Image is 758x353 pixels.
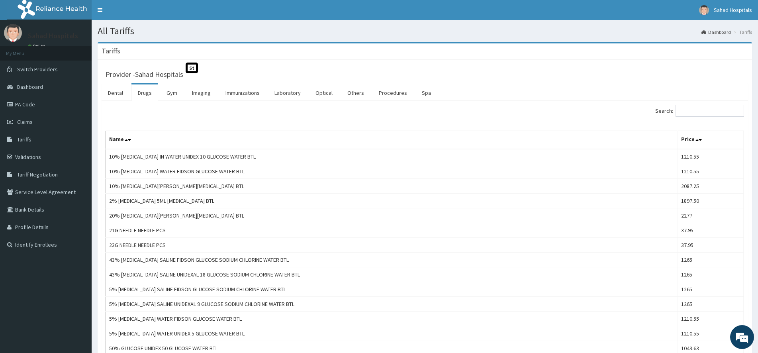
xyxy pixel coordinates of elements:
[106,253,678,267] td: 43% [MEDICAL_DATA] SALINE FIDSON GLUCOSE SODIUM CHLORINE WATER BTL
[17,66,58,73] span: Switch Providers
[17,83,43,90] span: Dashboard
[17,171,58,178] span: Tariff Negotiation
[98,26,752,36] h1: All Tariffs
[106,282,678,297] td: 5% [MEDICAL_DATA] SALINE FIDSON GLUCOSE SODIUM CHLORINE WATER BTL
[106,131,678,149] th: Name
[341,84,370,101] a: Others
[106,194,678,208] td: 2% [MEDICAL_DATA] 5ML [MEDICAL_DATA] BTL
[678,282,744,297] td: 1265
[106,238,678,253] td: 23G NEEDLE NEEDLE PCS
[701,29,731,35] a: Dashboard
[106,71,183,78] h3: Provider - Sahad Hospitals
[106,326,678,341] td: 5% [MEDICAL_DATA] WATER UNIDEX 5 GLUCOSE WATER BTL
[678,326,744,341] td: 1210.55
[732,29,752,35] li: Tariffs
[41,45,134,55] div: Chat with us now
[28,43,47,49] a: Online
[131,4,150,23] div: Minimize live chat window
[102,84,129,101] a: Dental
[106,208,678,223] td: 20% [MEDICAL_DATA][PERSON_NAME][MEDICAL_DATA] BTL
[714,6,752,14] span: Sahad Hospitals
[15,40,32,60] img: d_794563401_company_1708531726252_794563401
[678,223,744,238] td: 37.95
[678,312,744,326] td: 1210.55
[678,149,744,164] td: 1210.55
[676,105,744,117] input: Search:
[219,84,266,101] a: Immunizations
[131,84,158,101] a: Drugs
[160,84,184,101] a: Gym
[309,84,339,101] a: Optical
[415,84,437,101] a: Spa
[28,32,78,39] p: Sahad Hospitals
[106,267,678,282] td: 43% [MEDICAL_DATA] SALINE UNIDEXAL 18 GLUCOSE SODIUM CHLORINE WATER BTL
[678,208,744,223] td: 2277
[699,5,709,15] img: User Image
[106,223,678,238] td: 21G NEEDLE NEEDLE PCS
[678,267,744,282] td: 1265
[655,105,744,117] label: Search:
[17,136,31,143] span: Tariffs
[678,179,744,194] td: 2087.25
[106,149,678,164] td: 10% [MEDICAL_DATA] IN WATER UNIDEX 10 GLUCOSE WATER BTL
[17,118,33,126] span: Claims
[106,297,678,312] td: 5% [MEDICAL_DATA] SALINE UNIDEXAL 9 GLUCOSE SODIUM CHLORINE WATER BTL
[678,194,744,208] td: 1897.50
[372,84,413,101] a: Procedures
[186,63,198,73] span: St
[678,131,744,149] th: Price
[186,84,217,101] a: Imaging
[268,84,307,101] a: Laboratory
[106,312,678,326] td: 5% [MEDICAL_DATA] WATER FIDSON GLUCOSE WATER BTL
[106,179,678,194] td: 10% [MEDICAL_DATA][PERSON_NAME][MEDICAL_DATA] BTL
[102,47,120,55] h3: Tariffs
[46,100,110,181] span: We're online!
[4,24,22,42] img: User Image
[4,218,152,245] textarea: Type your message and hit 'Enter'
[678,164,744,179] td: 1210.55
[678,253,744,267] td: 1265
[678,238,744,253] td: 37.95
[106,164,678,179] td: 10% [MEDICAL_DATA] WATER FIDSON GLUCOSE WATER BTL
[678,297,744,312] td: 1265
